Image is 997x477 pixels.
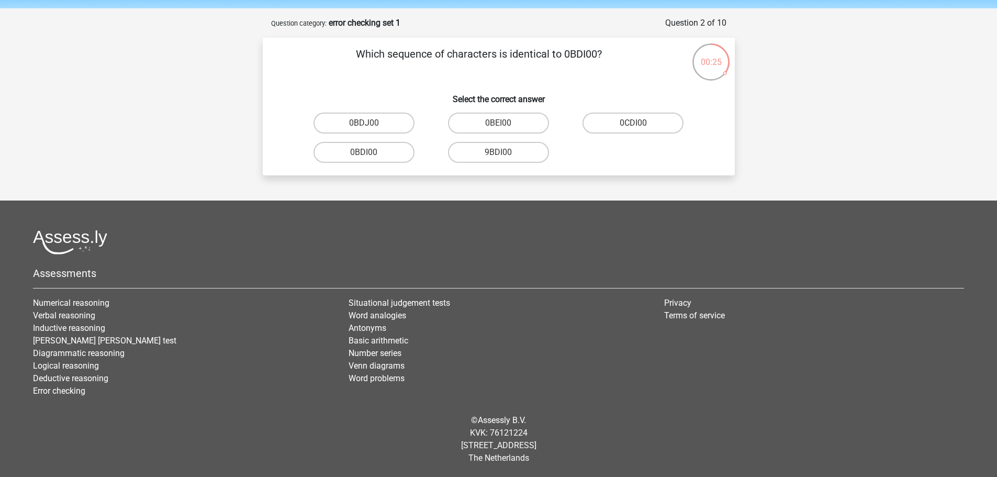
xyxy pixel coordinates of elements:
small: Question category: [271,19,327,27]
a: Word problems [349,373,405,383]
a: Diagrammatic reasoning [33,348,125,358]
a: Error checking [33,386,85,396]
a: Deductive reasoning [33,373,108,383]
a: [PERSON_NAME] [PERSON_NAME] test [33,336,176,346]
img: Assessly logo [33,230,107,254]
a: Antonyms [349,323,386,333]
a: Logical reasoning [33,361,99,371]
div: © KVK: 76121224 [STREET_ADDRESS] The Netherlands [25,406,972,473]
label: 0CDI00 [582,113,684,134]
a: Assessly B.V. [478,415,526,425]
a: Situational judgement tests [349,298,450,308]
label: 9BDI00 [448,142,549,163]
a: Terms of service [664,310,725,320]
label: 0BDJ00 [313,113,415,134]
a: Number series [349,348,401,358]
h6: Select the correct answer [279,86,718,104]
a: Basic arithmetic [349,336,408,346]
a: Venn diagrams [349,361,405,371]
div: 00:25 [691,42,731,69]
strong: error checking set 1 [329,18,400,28]
a: Word analogies [349,310,406,320]
label: 0BDI00 [313,142,415,163]
a: Inductive reasoning [33,323,105,333]
h5: Assessments [33,267,964,280]
a: Verbal reasoning [33,310,95,320]
label: 0BEI00 [448,113,549,134]
p: Which sequence of characters is identical to 0BDI00? [279,46,679,77]
a: Privacy [664,298,691,308]
div: Question 2 of 10 [665,17,726,29]
a: Numerical reasoning [33,298,109,308]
